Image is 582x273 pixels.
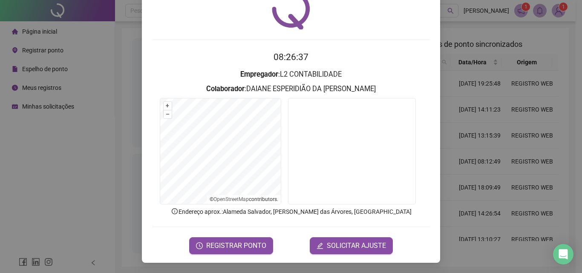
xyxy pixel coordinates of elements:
[164,110,172,118] button: –
[310,237,393,254] button: editSOLICITAR AJUSTE
[152,69,430,80] h3: : L2 CONTABILIDADE
[152,83,430,95] h3: : DAIANE ESPERIDIÃO DA [PERSON_NAME]
[327,241,386,251] span: SOLICITAR AJUSTE
[206,85,245,93] strong: Colaborador
[553,244,573,264] div: Open Intercom Messenger
[240,70,278,78] strong: Empregador
[171,207,179,215] span: info-circle
[152,207,430,216] p: Endereço aprox. : Alameda Salvador, [PERSON_NAME] das Árvores, [GEOGRAPHIC_DATA]
[213,196,249,202] a: OpenStreetMap
[189,237,273,254] button: REGISTRAR PONTO
[196,242,203,249] span: clock-circle
[210,196,278,202] li: © contributors.
[206,241,266,251] span: REGISTRAR PONTO
[274,52,308,62] time: 08:26:37
[317,242,323,249] span: edit
[164,102,172,110] button: +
